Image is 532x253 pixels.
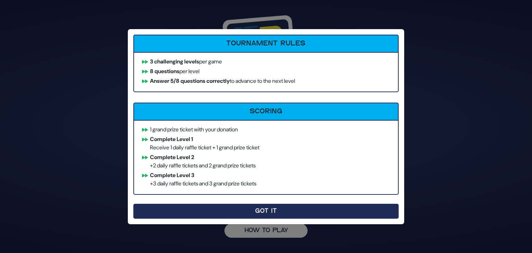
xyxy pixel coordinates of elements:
[150,58,199,65] b: 3 challenging levels
[139,77,393,85] li: to advance to the next level
[150,172,194,179] b: Complete Level 3
[139,58,393,66] li: per game
[139,171,393,188] li: +3 daily raffle tickets and 3 grand prize tickets
[139,125,393,134] li: 1 grand prize ticket with your donation
[138,107,394,116] h6: Scoring
[133,204,399,219] button: Got It
[139,135,393,152] li: Receive 1 daily raffle ticket + 1 grand prize ticket
[150,68,179,75] b: 8 questions
[150,136,193,143] b: Complete Level 1
[139,67,393,76] li: per level
[138,40,394,48] h6: Tournament Rules
[150,77,230,85] b: Answer 5/8 questions correctly
[150,154,194,161] b: Complete Level 2
[139,153,393,170] li: +2 daily raffle tickets and 2 grand prize tickets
